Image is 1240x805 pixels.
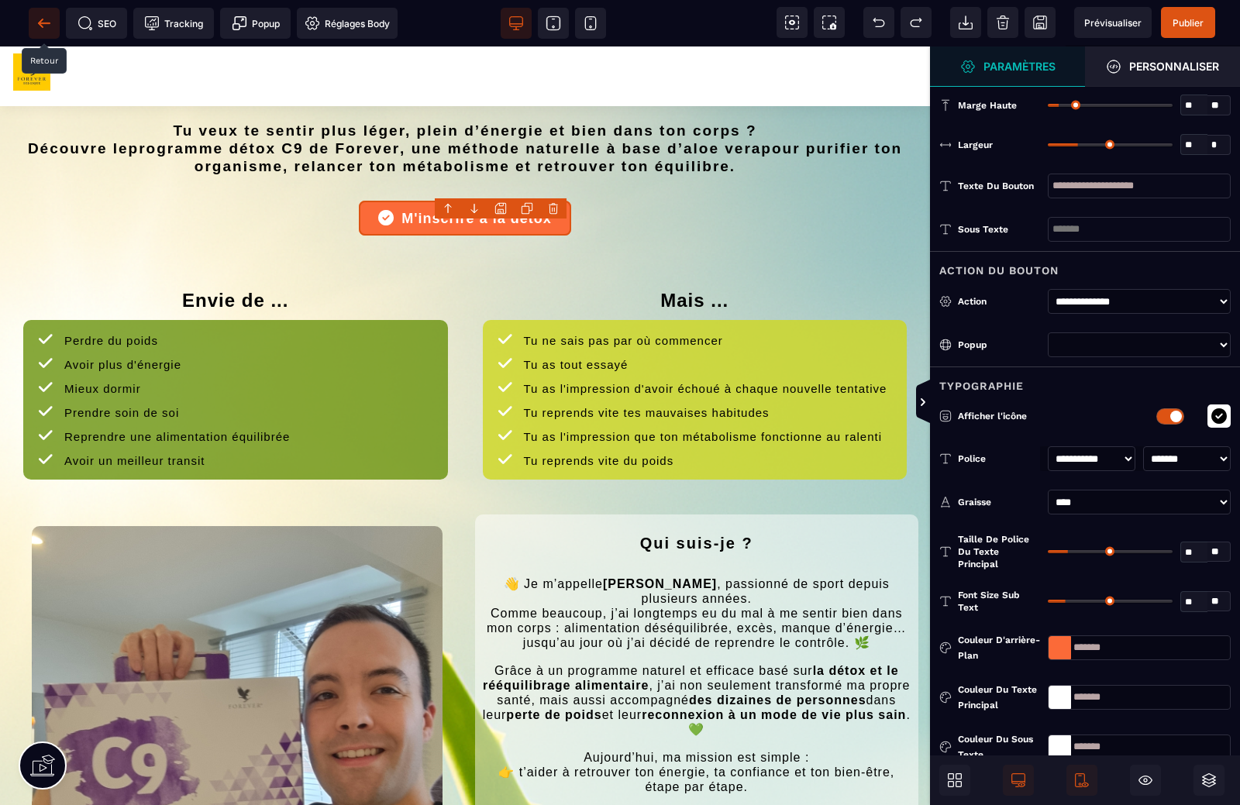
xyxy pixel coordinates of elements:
[950,7,981,38] span: Importer
[60,404,208,425] text: Avoir un meilleur transit
[958,139,993,151] span: Largeur
[1066,765,1097,796] span: Afficher le mobile
[60,332,145,353] text: Mieux dormir
[983,60,1056,72] strong: Paramètres
[689,647,866,660] strong: des dizaines de personnes
[958,533,1040,570] span: Taille de police du texte principal
[501,8,532,39] span: Voir bureau
[232,15,280,31] span: Popup
[483,480,911,514] h2: Qui suis-je ?
[13,7,50,44] img: cba5daa9616a5b65006c8300d2273a81.jpg
[958,632,1040,663] div: Couleur d'arrière-plan
[930,251,1240,280] div: Action du bouton
[814,7,845,38] span: Capture d'écran
[29,8,60,39] span: Retour
[684,94,761,110] strong: aloe vera
[1129,60,1219,72] strong: Personnaliser
[930,366,1240,395] div: Typographie
[958,451,1040,466] div: Police
[538,8,569,39] span: Voir tablette
[930,46,1085,87] span: Ouvrir le gestionnaire de styles
[575,8,606,39] span: Voir mobile
[1193,765,1224,796] span: Ouvrir les calques
[958,294,1040,309] div: Action
[939,408,1133,424] p: Afficher l'icône
[1173,17,1204,29] span: Publier
[520,332,891,353] text: Tu as l'impression d'avoir échoué à chaque nouvelle tentative
[483,618,903,645] strong: la détox et le rééquilibrage alimentaire
[958,682,1040,713] div: Couleur du texte principal
[1084,17,1142,29] span: Prévisualiser
[520,308,632,329] text: Tu as tout essayé
[520,380,887,401] text: Tu as l'impression que ton métabolisme fonctionne au ralenti
[506,662,601,675] strong: perte de poids
[1085,46,1240,87] span: Ouvrir le gestionnaire de styles
[930,380,945,426] span: Afficher les vues
[958,178,1040,194] div: Texte du bouton
[863,7,894,38] span: Défaire
[144,15,203,31] span: Tracking
[1003,765,1034,796] span: Afficher le desktop
[520,404,678,425] text: Tu reprends vite du poids
[987,7,1018,38] span: Nettoyage
[359,154,571,189] button: M'inscrire à la detox
[60,380,294,401] text: Reprendre une alimentation équilibrée
[777,7,808,38] span: Voir les composants
[939,765,970,796] span: Ouvrir les blocs
[958,99,1017,112] span: Marge haute
[297,8,398,39] span: Favicon
[129,94,400,110] strong: programme détox C9 de Forever
[60,284,162,304] text: Perdre du poids
[133,8,214,39] span: Code de suivi
[305,15,390,31] span: Réglages Body
[901,7,932,38] span: Rétablir
[60,356,183,377] text: Prendre soin de soi
[23,68,907,136] h2: Tu veux te sentir plus léger, plein d’énergie et bien dans ton corps ? Découvre le , une méthode ...
[77,15,116,31] span: SEO
[603,531,717,544] strong: [PERSON_NAME]
[66,8,127,39] span: Métadata SEO
[60,308,185,329] text: Avoir plus d'énergie
[520,356,773,377] text: Tu reprends vite tes mauvaises habitudes
[483,236,908,273] h1: Mais ...
[483,617,911,691] p: Grâce à un programme naturel et efficace basé sur , j’ai non seulement transformé ma propre santé...
[483,530,911,604] p: 👋 Je m’appelle , passionné de sport depuis plusieurs années. Comme beaucoup, j’ai longtemps eu du...
[483,704,911,748] p: Aujourd’hui, ma mission est simple : 👉 t’aider à retrouver ton énergie, ta confiance et ton bien-...
[958,494,1040,510] div: Graisse
[1025,7,1056,38] span: Enregistrer
[1074,7,1152,38] span: Aperçu
[958,222,1040,237] div: Sous texte
[220,8,291,39] span: Créer une alerte modale
[958,589,1040,614] span: Font Size Sub Text
[1130,765,1161,796] span: Masquer le bloc
[1161,7,1215,38] span: Enregistrer le contenu
[23,236,448,273] h1: Envie de ...
[520,284,727,304] text: Tu ne sais pas par où commencer
[642,662,906,675] strong: reconnexion à un mode de vie plus sain
[958,337,1040,353] div: Popup
[958,731,1040,762] div: Couleur du sous texte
